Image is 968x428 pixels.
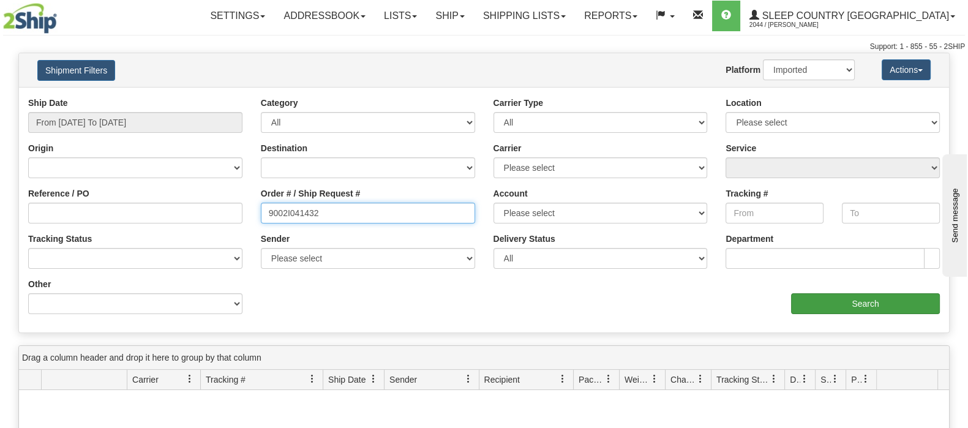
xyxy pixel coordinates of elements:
[842,203,940,223] input: To
[855,369,876,389] a: Pickup Status filter column settings
[851,374,861,386] span: Pickup Status
[493,142,522,154] label: Carrier
[274,1,375,31] a: Addressbook
[726,97,761,109] label: Location
[363,369,384,389] a: Ship Date filter column settings
[726,64,760,76] label: Platform
[598,369,619,389] a: Packages filter column settings
[794,369,815,389] a: Delivery Status filter column settings
[790,374,800,386] span: Delivery Status
[940,151,967,276] iframe: chat widget
[426,1,473,31] a: Ship
[132,374,159,386] span: Carrier
[740,1,964,31] a: Sleep Country [GEOGRAPHIC_DATA] 2044 / [PERSON_NAME]
[261,142,307,154] label: Destination
[28,97,68,109] label: Ship Date
[389,374,417,386] span: Sender
[552,369,573,389] a: Recipient filter column settings
[261,233,290,245] label: Sender
[28,233,92,245] label: Tracking Status
[625,374,650,386] span: Weight
[302,369,323,389] a: Tracking # filter column settings
[825,369,846,389] a: Shipment Issues filter column settings
[474,1,575,31] a: Shipping lists
[201,1,274,31] a: Settings
[759,10,949,21] span: Sleep Country [GEOGRAPHIC_DATA]
[690,369,711,389] a: Charge filter column settings
[749,19,841,31] span: 2044 / [PERSON_NAME]
[458,369,479,389] a: Sender filter column settings
[28,187,89,200] label: Reference / PO
[493,97,543,109] label: Carrier Type
[644,369,665,389] a: Weight filter column settings
[206,374,246,386] span: Tracking #
[764,369,784,389] a: Tracking Status filter column settings
[28,142,53,154] label: Origin
[3,3,57,34] img: logo2044.jpg
[328,374,366,386] span: Ship Date
[726,233,773,245] label: Department
[19,346,949,370] div: grid grouping header
[9,10,113,20] div: Send message
[579,374,604,386] span: Packages
[493,187,528,200] label: Account
[716,374,770,386] span: Tracking Status
[3,42,965,52] div: Support: 1 - 855 - 55 - 2SHIP
[179,369,200,389] a: Carrier filter column settings
[375,1,426,31] a: Lists
[791,293,940,314] input: Search
[484,374,520,386] span: Recipient
[670,374,696,386] span: Charge
[493,233,555,245] label: Delivery Status
[726,203,824,223] input: From
[261,187,361,200] label: Order # / Ship Request #
[37,60,115,81] button: Shipment Filters
[28,278,51,290] label: Other
[726,142,756,154] label: Service
[575,1,647,31] a: Reports
[882,59,931,80] button: Actions
[726,187,768,200] label: Tracking #
[820,374,831,386] span: Shipment Issues
[261,97,298,109] label: Category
